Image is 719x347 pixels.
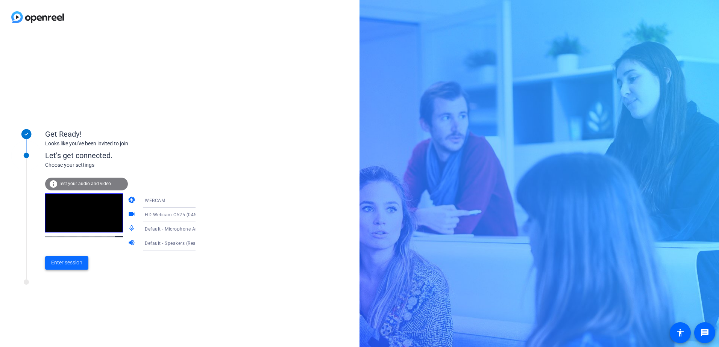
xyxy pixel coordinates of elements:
span: Default - Speakers (Realtek(R) Audio) [145,240,226,246]
mat-icon: videocam [128,210,137,219]
div: Choose your settings [45,161,211,169]
div: Looks like you've been invited to join [45,140,196,148]
div: Get Ready! [45,128,196,140]
span: HD Webcam C525 (046d:0826) [145,211,214,217]
mat-icon: info [49,180,58,189]
span: Enter session [51,259,82,267]
span: Default - Microphone Array (Intel® Smart Sound Technology for Digital Microphones) [145,226,331,232]
mat-icon: accessibility [676,328,685,337]
mat-icon: mic_none [128,225,137,234]
span: WEBCAM [145,198,165,203]
mat-icon: volume_up [128,239,137,248]
mat-icon: camera [128,196,137,205]
mat-icon: message [700,328,709,337]
span: Test your audio and video [59,181,111,186]
button: Enter session [45,256,88,270]
div: Let's get connected. [45,150,211,161]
